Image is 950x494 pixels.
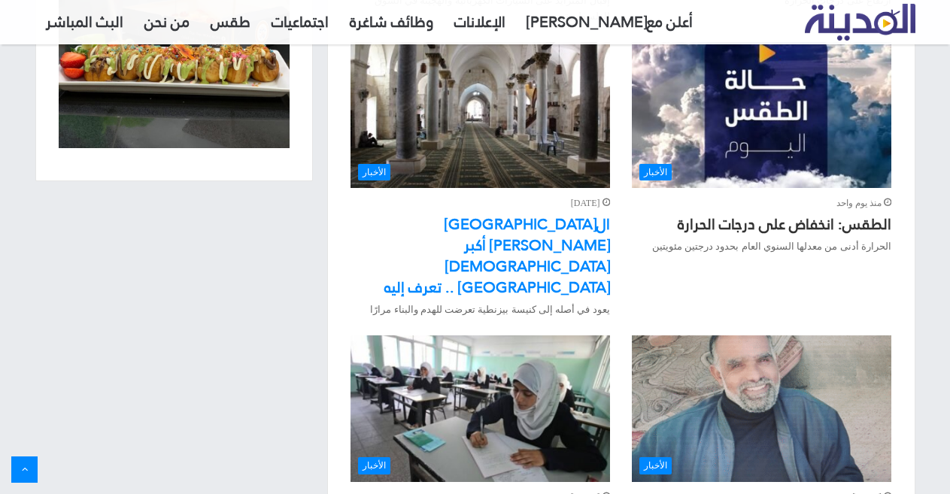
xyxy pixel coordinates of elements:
[351,42,609,188] img: صورة المسجد الصلاحي أكبر مساجد نابلس .. تعرف إليه
[632,42,891,188] a: الطقس: انخفاض على درجات الحرارة
[678,210,891,238] a: الطقس: انخفاض على درجات الحرارة
[632,335,891,481] a: من هو منفّذ عملية معبر الكرامة؟
[351,42,609,188] a: المسجد الصلاحي أكبر مساجد نابلس .. تعرف إليه
[351,302,609,317] p: يعود في أصله إلى كنيسة بيزنطية تعرضت للهدم والبناء مرارًا
[358,457,390,474] span: الأخبار
[836,195,891,211] span: منذ يوم واحد
[571,195,610,211] span: [DATE]
[358,164,390,180] span: الأخبار
[639,457,672,474] span: الأخبار
[632,42,891,188] img: صورة الطقس: انخفاض على درجات الحرارة
[805,4,915,41] img: تلفزيون المدينة
[351,335,609,481] img: صورة توجيهي لعامين .. التربية توضّح نظام الثانوية العامة الجديد
[805,5,915,41] a: تلفزيون المدينة
[351,335,609,481] a: توجيهي لعامين .. التربية توضّح نظام الثانوية العامة الجديد
[639,164,672,180] span: الأخبار
[632,335,891,481] img: صورة من هو منفّذ عملية معبر الكرامة؟
[632,238,891,254] p: الحرارة أدنى من معدلها السنوي العام بحدود درجتين مئويتين
[384,210,610,302] a: ال[GEOGRAPHIC_DATA][PERSON_NAME] أكبر [DEMOGRAPHIC_DATA] [GEOGRAPHIC_DATA] .. تعرف إليه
